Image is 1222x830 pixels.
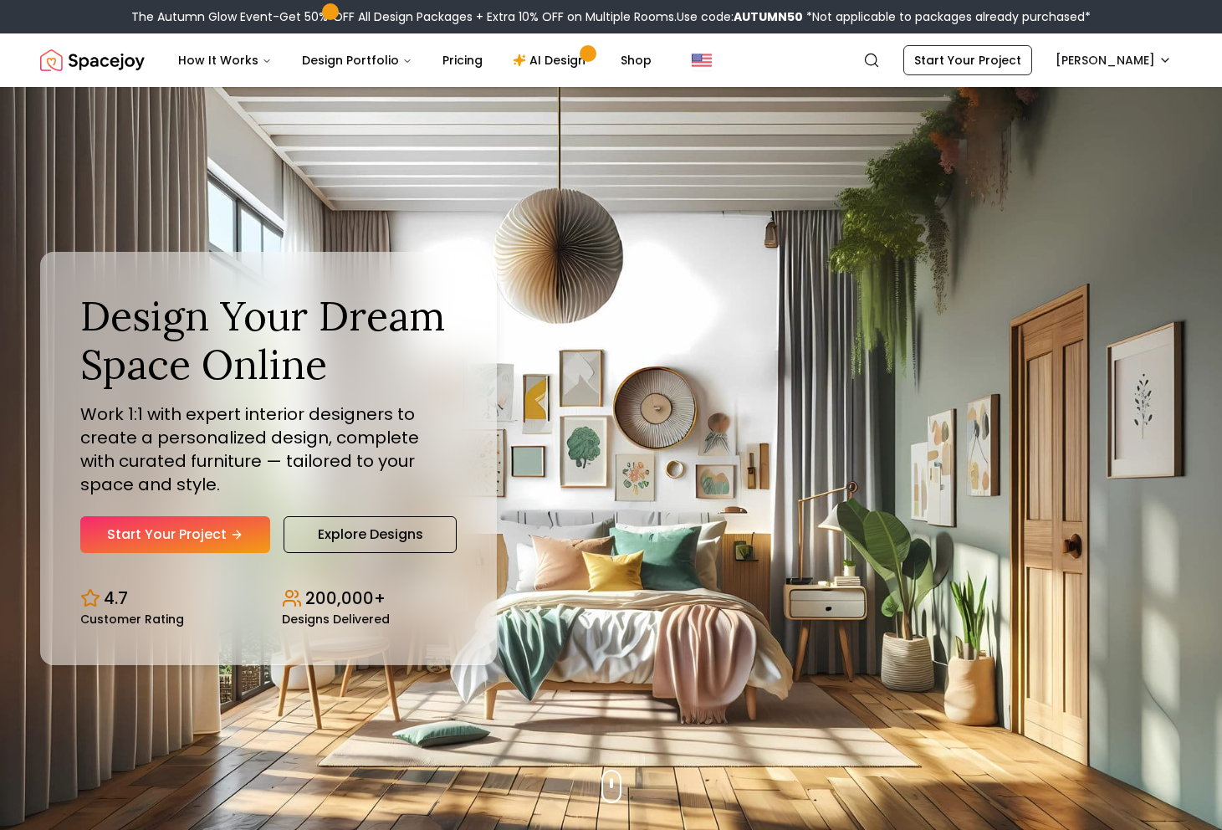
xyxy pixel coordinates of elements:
[734,8,803,25] b: AUTUMN50
[284,516,457,553] a: Explore Designs
[692,50,712,70] img: United States
[289,44,426,77] button: Design Portfolio
[677,8,803,25] span: Use code:
[80,516,270,553] a: Start Your Project
[80,292,457,388] h1: Design Your Dream Space Online
[282,613,390,625] small: Designs Delivered
[165,44,665,77] nav: Main
[1046,45,1182,75] button: [PERSON_NAME]
[131,8,1091,25] div: The Autumn Glow Event-Get 50% OFF All Design Packages + Extra 10% OFF on Multiple Rooms.
[607,44,665,77] a: Shop
[165,44,285,77] button: How It Works
[803,8,1091,25] span: *Not applicable to packages already purchased*
[40,33,1182,87] nav: Global
[80,573,457,625] div: Design stats
[104,587,128,610] p: 4.7
[429,44,496,77] a: Pricing
[499,44,604,77] a: AI Design
[40,44,145,77] a: Spacejoy
[80,613,184,625] small: Customer Rating
[40,44,145,77] img: Spacejoy Logo
[305,587,386,610] p: 200,000+
[903,45,1032,75] a: Start Your Project
[80,402,457,496] p: Work 1:1 with expert interior designers to create a personalized design, complete with curated fu...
